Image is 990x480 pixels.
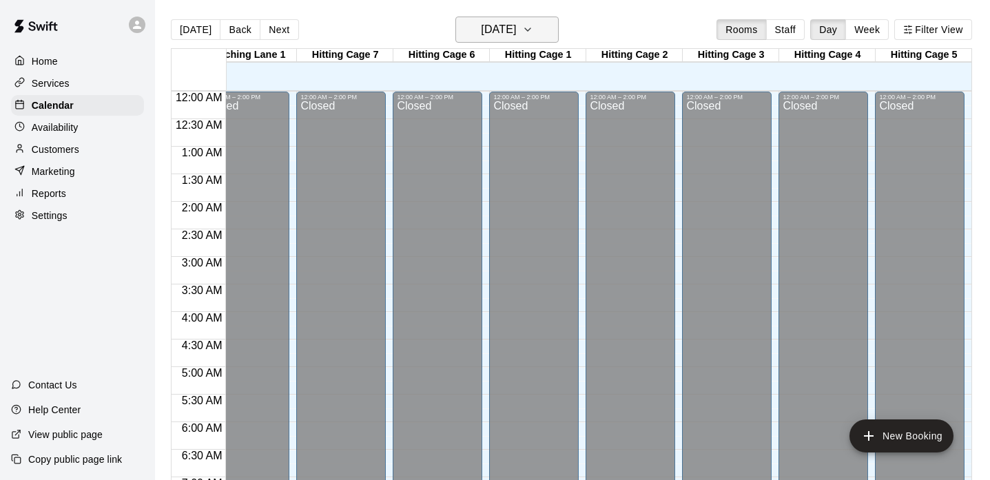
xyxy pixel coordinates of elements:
p: Home [32,54,58,68]
div: Hitting Cage 7 [297,49,393,62]
button: Staff [766,19,805,40]
div: 12:00 AM – 2:00 PM [783,94,864,101]
span: 5:00 AM [178,367,226,379]
a: Settings [11,205,144,226]
p: Copy public page link [28,452,122,466]
button: add [849,419,953,452]
a: Calendar [11,95,144,116]
div: 12:00 AM – 2:00 PM [300,94,382,101]
p: Reports [32,187,66,200]
p: Calendar [32,98,74,112]
span: 4:00 AM [178,312,226,324]
a: Reports [11,183,144,204]
span: 1:00 AM [178,147,226,158]
button: Rooms [716,19,766,40]
div: Hitting Cage 1 [490,49,586,62]
p: Customers [32,143,79,156]
div: Hitting Cage 6 [393,49,490,62]
p: Availability [32,121,79,134]
button: [DATE] [455,17,559,43]
p: Settings [32,209,68,222]
p: Help Center [28,403,81,417]
span: 3:30 AM [178,284,226,296]
div: 12:00 AM – 2:00 PM [686,94,767,101]
div: 12:00 AM – 2:00 PM [204,94,285,101]
span: 2:00 AM [178,202,226,213]
div: Hitting Cage 4 [779,49,876,62]
a: Services [11,73,144,94]
a: Home [11,51,144,72]
button: Day [810,19,846,40]
div: 12:00 AM – 2:00 PM [879,94,960,101]
div: Hitting Cage 2 [586,49,683,62]
a: Marketing [11,161,144,182]
span: 1:30 AM [178,174,226,186]
button: Week [845,19,889,40]
button: Next [260,19,298,40]
span: 2:30 AM [178,229,226,241]
div: Hitting Cage 5 [876,49,972,62]
p: View public page [28,428,103,441]
span: 4:30 AM [178,340,226,351]
button: [DATE] [171,19,220,40]
span: 6:30 AM [178,450,226,461]
span: 3:00 AM [178,257,226,269]
p: Contact Us [28,378,77,392]
span: 6:00 AM [178,422,226,434]
p: Services [32,76,70,90]
span: 12:00 AM [172,92,226,103]
button: Back [220,19,260,40]
div: 12:00 AM – 2:00 PM [590,94,671,101]
div: Pitching Lane 1 [200,49,297,62]
button: Filter View [894,19,971,40]
a: Availability [11,117,144,138]
h6: [DATE] [481,20,516,39]
div: 12:00 AM – 2:00 PM [493,94,575,101]
a: Customers [11,139,144,160]
div: Hitting Cage 3 [683,49,779,62]
p: Marketing [32,165,75,178]
span: 12:30 AM [172,119,226,131]
span: 5:30 AM [178,395,226,406]
div: 12:00 AM – 2:00 PM [397,94,478,101]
